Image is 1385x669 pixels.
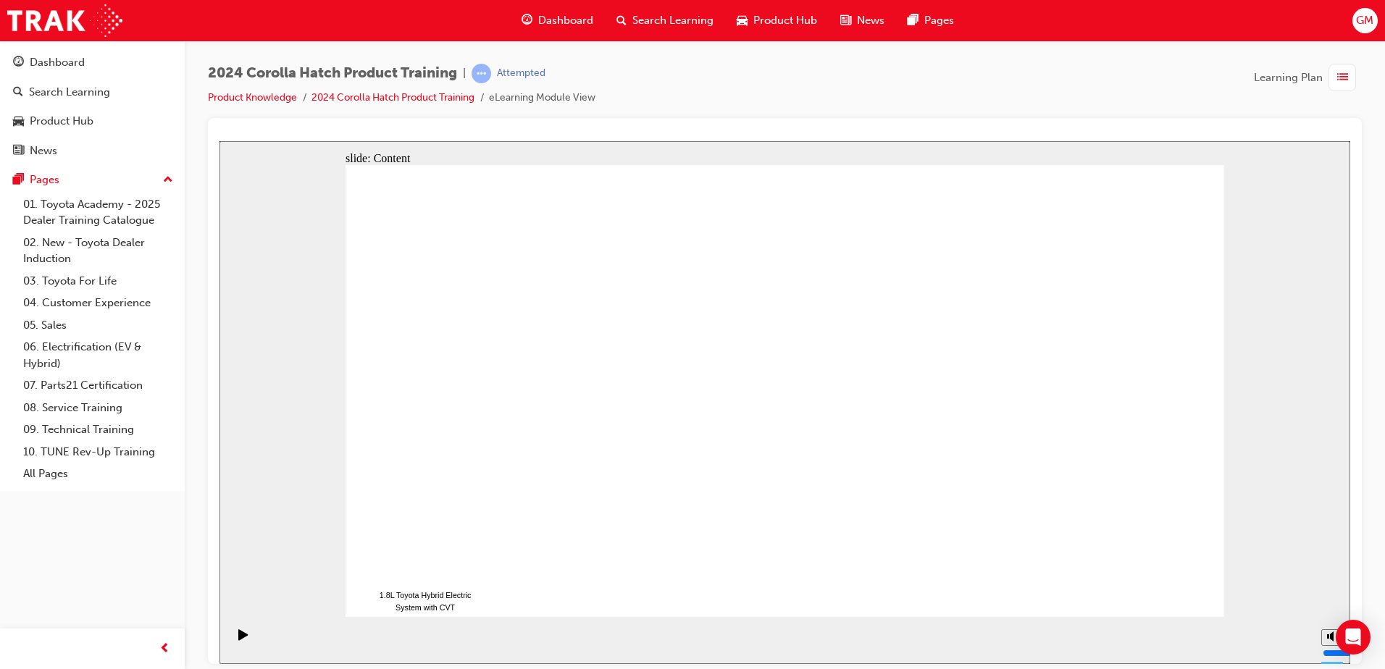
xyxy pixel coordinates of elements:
a: News [6,138,179,164]
span: news-icon [13,145,24,158]
button: Learning Plan [1254,64,1362,91]
a: 09. Technical Training [17,418,179,441]
a: 01. Toyota Academy - 2025 Dealer Training Catalogue [17,193,179,232]
a: 10. TUNE Rev-Up Training [17,441,179,463]
span: guage-icon [13,56,24,70]
div: playback controls [7,476,32,523]
a: 08. Service Training [17,397,179,419]
span: | [463,65,466,82]
div: Attempted [497,67,545,80]
span: search-icon [13,86,23,99]
a: All Pages [17,463,179,485]
span: up-icon [163,171,173,190]
a: search-iconSearch Learning [605,6,725,35]
button: Pages [6,167,179,193]
span: pages-icon [908,12,919,30]
span: Search Learning [632,12,714,29]
a: 06. Electrification (EV & Hybrid) [17,336,179,374]
a: news-iconNews [829,6,896,35]
div: News [30,143,57,159]
a: guage-iconDashboard [510,6,605,35]
a: 04. Customer Experience [17,292,179,314]
span: 2024 Corolla Hatch Product Training [208,65,457,82]
a: 07. Parts21 Certification [17,374,179,397]
div: Search Learning [29,84,110,101]
img: Trak [7,4,122,37]
div: misc controls [1095,476,1124,523]
span: News [857,12,884,29]
a: 2024 Corolla Hatch Product Training [311,91,474,104]
span: learningRecordVerb_ATTEMPT-icon [472,64,491,83]
button: DashboardSearch LearningProduct HubNews [6,46,179,167]
button: Mute (Ctrl+Alt+M) [1102,488,1125,505]
div: Product Hub [30,113,93,130]
span: car-icon [13,115,24,128]
span: Dashboard [538,12,593,29]
div: Pages [30,172,59,188]
a: Search Learning [6,79,179,106]
a: 02. New - Toyota Dealer Induction [17,232,179,270]
input: volume [1103,506,1197,518]
span: Product Hub [753,12,817,29]
span: car-icon [737,12,748,30]
a: Product Knowledge [208,91,297,104]
button: GM [1352,8,1378,33]
a: 03. Toyota For Life [17,270,179,293]
div: Dashboard [30,54,85,71]
li: eLearning Module View [489,90,595,106]
a: Product Hub [6,108,179,135]
a: pages-iconPages [896,6,966,35]
span: pages-icon [13,174,24,187]
span: list-icon [1337,69,1348,87]
span: prev-icon [159,640,170,658]
a: car-iconProduct Hub [725,6,829,35]
span: GM [1356,12,1373,29]
span: news-icon [840,12,851,30]
span: Pages [924,12,954,29]
span: Learning Plan [1254,70,1323,86]
div: Open Intercom Messenger [1336,620,1371,655]
span: guage-icon [522,12,532,30]
button: Play (Ctrl+Alt+P) [7,487,32,512]
a: Dashboard [6,49,179,76]
span: search-icon [616,12,627,30]
a: 05. Sales [17,314,179,337]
